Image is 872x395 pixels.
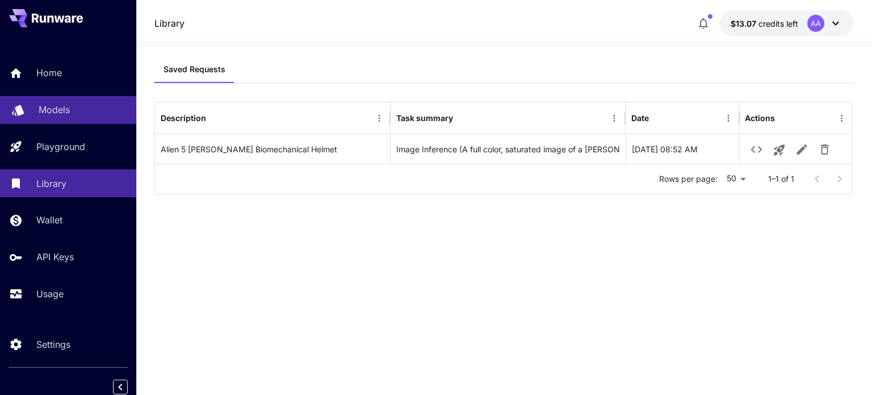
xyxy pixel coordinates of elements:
[396,113,453,123] div: Task summary
[731,18,798,30] div: $13.06934
[113,380,128,394] button: Collapse sidebar
[36,250,74,264] p: API Keys
[371,110,387,126] button: Menu
[36,177,66,190] p: Library
[659,173,718,185] p: Rows per page:
[606,110,622,126] button: Menu
[36,213,62,227] p: Wallet
[722,171,750,187] div: 50
[163,64,225,74] span: Saved Requests
[207,110,223,126] button: Sort
[731,19,758,28] span: $13.07
[807,15,824,32] div: AA
[768,139,790,161] button: Launch in playground
[454,110,470,126] button: Sort
[720,110,736,126] button: Menu
[758,19,798,28] span: credits left
[161,113,206,123] div: Description
[154,16,185,30] nav: breadcrumb
[155,134,390,164] div: Alien 5 Sigourney Weaver Biomechanical Helmet
[650,110,666,126] button: Sort
[745,113,775,123] div: Actions
[719,10,854,36] button: $13.06934AA
[631,113,649,123] div: Date
[154,16,185,30] a: Library
[745,138,768,161] button: See details
[768,173,794,185] p: 1–1 of 1
[833,110,849,126] button: Menu
[626,134,739,164] div: 15-05-2025 08:52 AM
[36,287,64,301] p: Usage
[36,140,85,153] p: Playground
[396,135,620,164] div: Image Inference (A full color, saturated image of a [PERSON_NAME]-faced [PERSON_NAME] gazes inten...
[36,338,70,351] p: Settings
[36,66,62,80] p: Home
[39,103,70,117] p: Models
